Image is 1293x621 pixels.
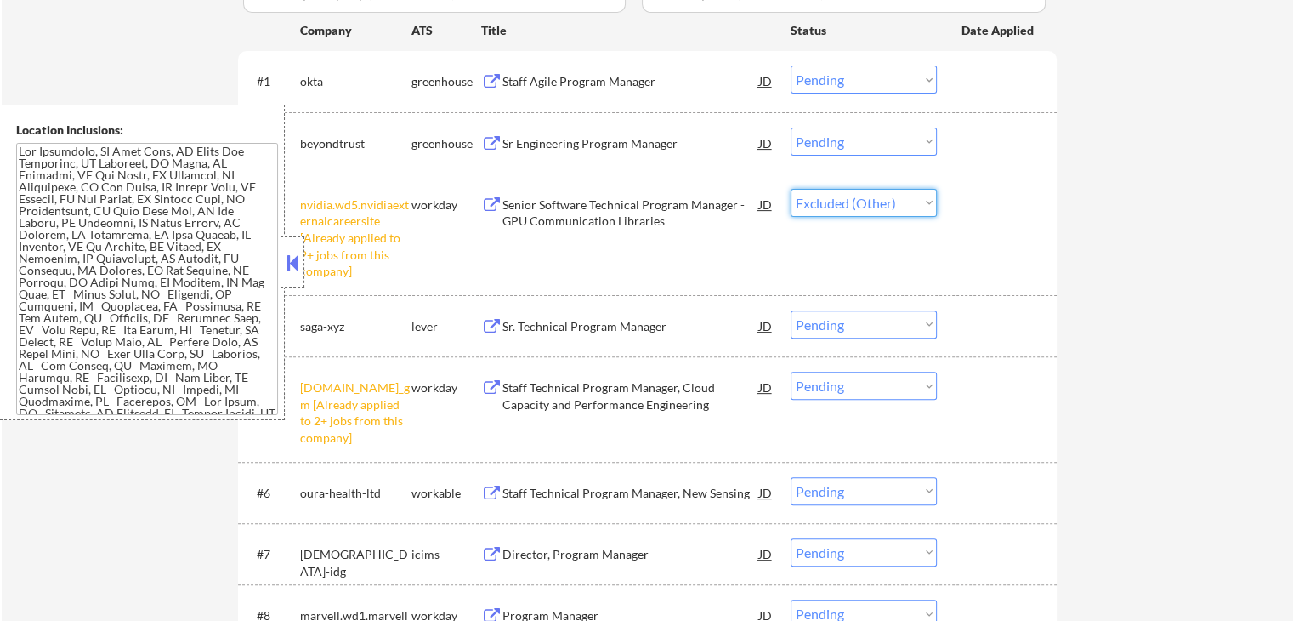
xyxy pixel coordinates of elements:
[502,379,759,413] div: Staff Technical Program Manager, Cloud Capacity and Performance Engineering
[502,73,759,90] div: Staff Agile Program Manager
[257,485,286,502] div: #6
[257,546,286,563] div: #7
[300,485,411,502] div: oura-health-ltd
[757,128,774,158] div: JD
[757,372,774,402] div: JD
[757,310,774,341] div: JD
[411,546,481,563] div: icims
[300,22,411,39] div: Company
[300,197,411,280] div: nvidia.wd5.nvidiaexternalcareersite [Already applied to 2+ jobs from this company]
[411,379,481,396] div: workday
[411,197,481,214] div: workday
[257,73,286,90] div: #1
[502,485,759,502] div: Staff Technical Program Manager, New Sensing
[300,135,411,152] div: beyondtrust
[411,135,481,152] div: greenhouse
[411,318,481,335] div: lever
[300,546,411,579] div: [DEMOGRAPHIC_DATA]-idg
[757,477,774,508] div: JD
[791,14,937,45] div: Status
[502,318,759,335] div: Sr. Technical Program Manager
[757,189,774,219] div: JD
[502,197,759,230] div: Senior Software Technical Program Manager - GPU Communication Libraries
[481,22,774,39] div: Title
[502,135,759,152] div: Sr Engineering Program Manager
[300,379,411,446] div: [DOMAIN_NAME]_gm [Already applied to 2+ jobs from this company]
[757,538,774,569] div: JD
[411,22,481,39] div: ATS
[411,73,481,90] div: greenhouse
[757,66,774,96] div: JD
[411,485,481,502] div: workable
[502,546,759,563] div: Director, Program Manager
[961,22,1036,39] div: Date Applied
[300,318,411,335] div: saga-xyz
[16,122,278,139] div: Location Inclusions:
[300,73,411,90] div: okta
